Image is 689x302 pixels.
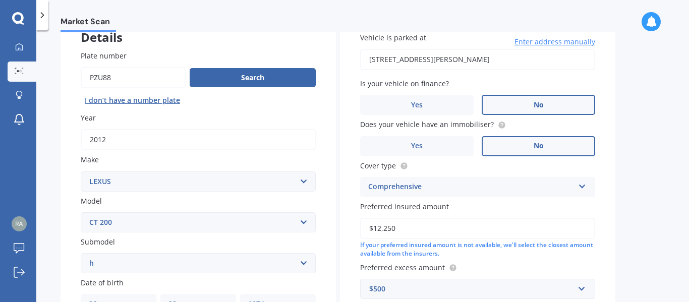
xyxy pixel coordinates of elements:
[368,181,574,193] div: Comprehensive
[81,129,316,150] input: YYYY
[360,218,595,239] input: Enter amount
[360,79,449,88] span: Is your vehicle on finance?
[411,142,423,150] span: Yes
[81,237,115,247] span: Submodel
[81,278,124,287] span: Date of birth
[360,49,595,70] input: Enter address
[360,202,449,211] span: Preferred insured amount
[12,216,27,231] img: 523c76b1867fe0b664672a275d9d9ba2
[360,161,396,170] span: Cover type
[369,283,574,294] div: $500
[360,120,494,130] span: Does your vehicle have an immobiliser?
[411,101,423,109] span: Yes
[81,92,184,108] button: I don’t have a number plate
[81,155,99,165] span: Make
[534,101,544,109] span: No
[360,263,445,272] span: Preferred excess amount
[360,33,426,42] span: Vehicle is parked at
[190,68,316,87] button: Search
[81,196,102,206] span: Model
[534,142,544,150] span: No
[81,67,186,88] input: Enter plate number
[360,241,595,258] div: If your preferred insured amount is not available, we'll select the closest amount available from...
[514,37,595,47] span: Enter address manually
[61,17,116,30] span: Market Scan
[81,51,127,61] span: Plate number
[81,113,96,123] span: Year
